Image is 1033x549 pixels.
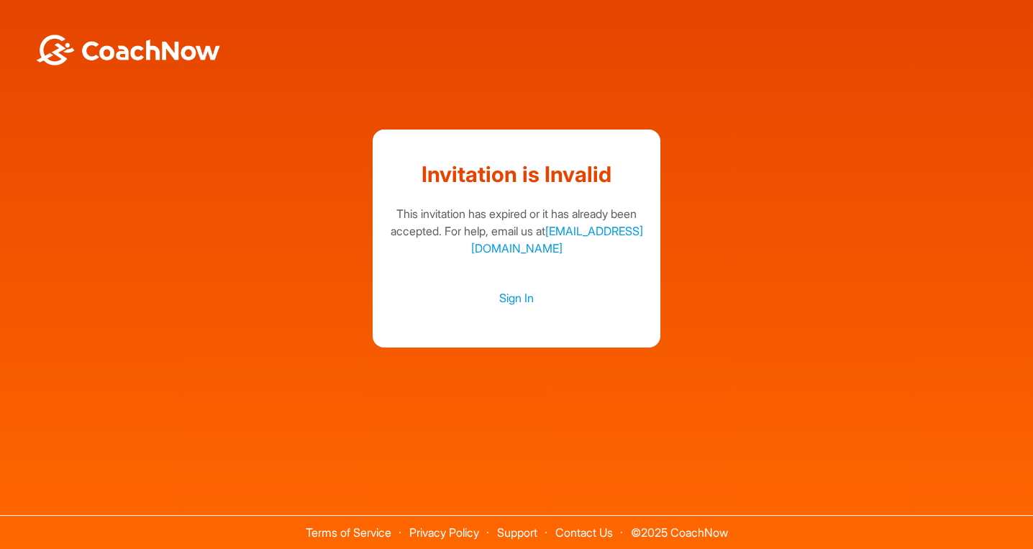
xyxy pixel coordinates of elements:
[306,525,391,540] a: Terms of Service
[387,289,646,307] a: Sign In
[387,205,646,257] div: This invitation has expired or it has already been accepted. For help, email us at
[35,35,222,65] img: BwLJSsUCoWCh5upNqxVrqldRgqLPVwmV24tXu5FoVAoFEpwwqQ3VIfuoInZCoVCoTD4vwADAC3ZFMkVEQFDAAAAAElFTkSuQmCC
[387,158,646,191] h1: Invitation is Invalid
[624,516,735,538] span: © 2025 CoachNow
[555,525,613,540] a: Contact Us
[409,525,479,540] a: Privacy Policy
[497,525,537,540] a: Support
[471,224,643,255] a: [EMAIL_ADDRESS][DOMAIN_NAME]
